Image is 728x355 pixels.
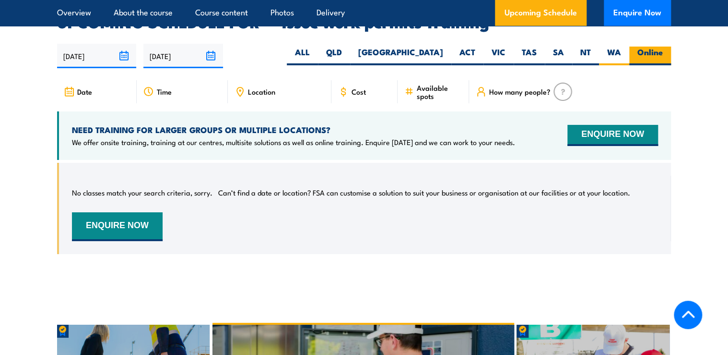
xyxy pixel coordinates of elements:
label: ALL [287,47,318,65]
input: From date [57,44,136,68]
span: Cost [352,87,366,96]
label: SA [545,47,572,65]
span: Available spots [417,84,462,100]
label: WA [599,47,629,65]
label: NT [572,47,599,65]
span: Time [157,87,172,96]
p: No classes match your search criteria, sorry. [72,188,212,197]
button: ENQUIRE NOW [72,212,163,241]
h2: UPCOMING SCHEDULE FOR - "Issue work permits Training" [57,15,671,28]
p: We offer onsite training, training at our centres, multisite solutions as well as online training... [72,137,515,147]
label: ACT [451,47,483,65]
input: To date [143,44,223,68]
span: Date [77,87,92,96]
p: Can’t find a date or location? FSA can customise a solution to suit your business or organisation... [218,188,630,197]
label: QLD [318,47,350,65]
span: Location [248,87,275,96]
label: TAS [514,47,545,65]
h4: NEED TRAINING FOR LARGER GROUPS OR MULTIPLE LOCATIONS? [72,124,515,135]
span: How many people? [489,87,551,96]
label: [GEOGRAPHIC_DATA] [350,47,451,65]
label: VIC [483,47,514,65]
label: Online [629,47,671,65]
button: ENQUIRE NOW [567,125,658,146]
